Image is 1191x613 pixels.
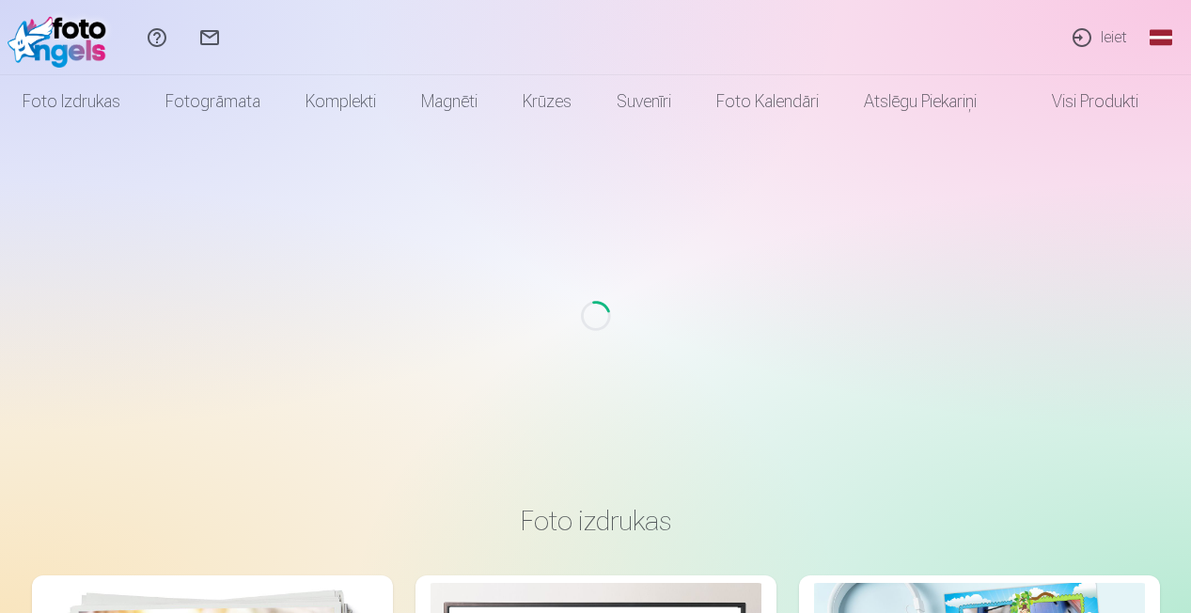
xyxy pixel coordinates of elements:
[399,75,500,128] a: Magnēti
[841,75,999,128] a: Atslēgu piekariņi
[694,75,841,128] a: Foto kalendāri
[8,8,116,68] img: /fa1
[500,75,594,128] a: Krūzes
[143,75,283,128] a: Fotogrāmata
[999,75,1161,128] a: Visi produkti
[47,504,1145,538] h3: Foto izdrukas
[594,75,694,128] a: Suvenīri
[283,75,399,128] a: Komplekti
